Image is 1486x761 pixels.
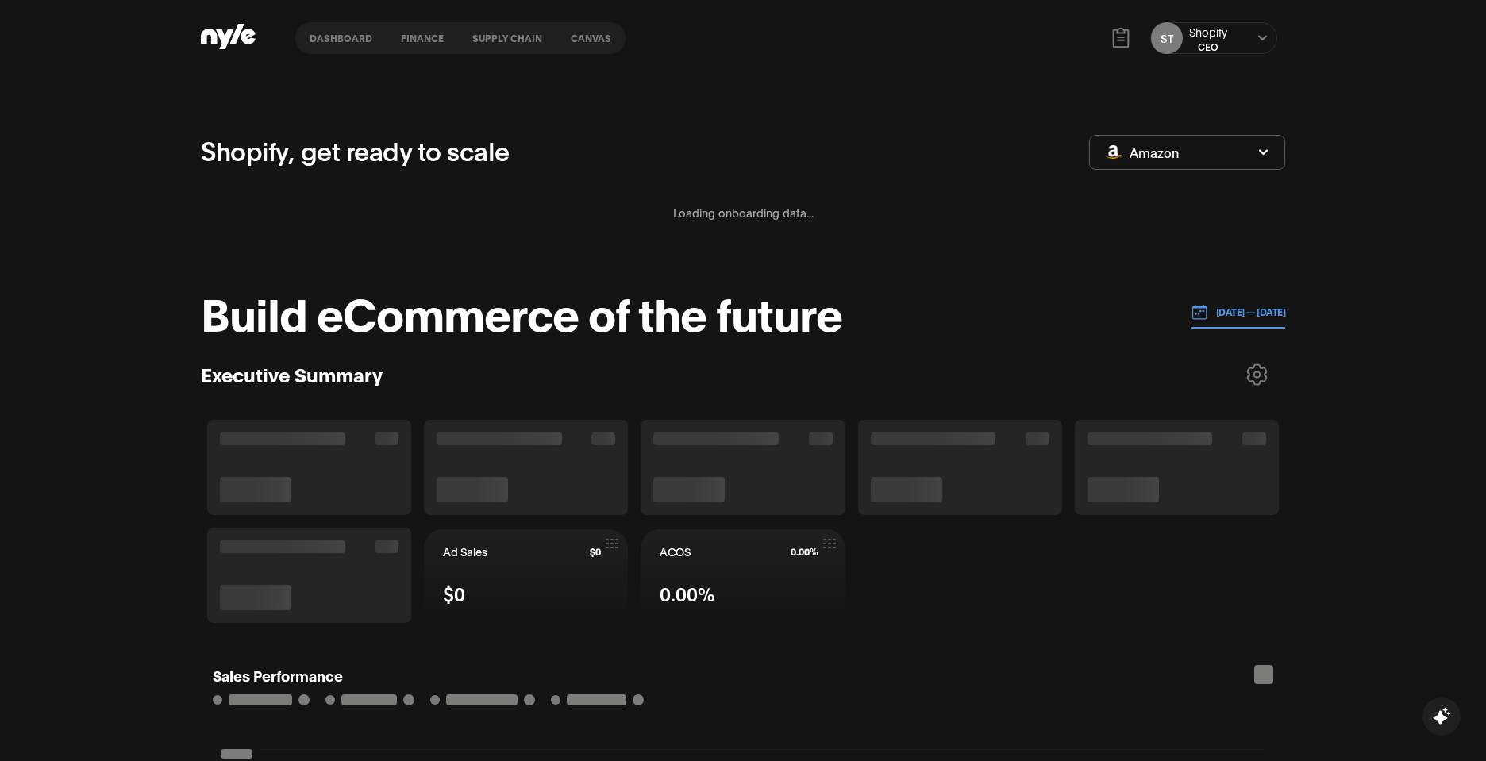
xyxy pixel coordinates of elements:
[660,579,715,607] span: 0.00%
[387,33,458,44] button: finance
[660,544,691,559] span: ACOS
[1106,145,1122,159] img: Amazon
[213,665,343,686] h1: Sales Performance
[1189,24,1227,40] div: Shopify
[201,131,510,169] p: Shopify, get ready to scale
[1151,22,1183,54] button: ST
[1208,305,1286,319] p: [DATE] — [DATE]
[791,546,818,557] span: 0.00%
[1189,40,1227,53] div: CEO
[641,528,845,623] button: ACOS0.00%0.00%
[201,362,383,386] h3: Executive Summary
[1130,144,1179,161] span: Amazon
[201,288,842,336] h1: Build eCommerce of the future
[1191,296,1286,329] button: [DATE] — [DATE]
[1089,135,1285,170] button: Amazon
[1189,24,1227,53] button: ShopifyCEO
[424,528,628,623] button: Ad Sales$0$0
[201,185,1285,240] div: Loading onboarding data...
[458,33,556,44] button: Supply chain
[443,579,465,607] span: $0
[295,33,387,44] button: Dashboard
[443,544,487,559] span: Ad Sales
[556,33,626,44] button: Canvas
[590,546,601,557] span: $0
[1191,303,1208,321] img: 01.01.24 — 07.01.24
